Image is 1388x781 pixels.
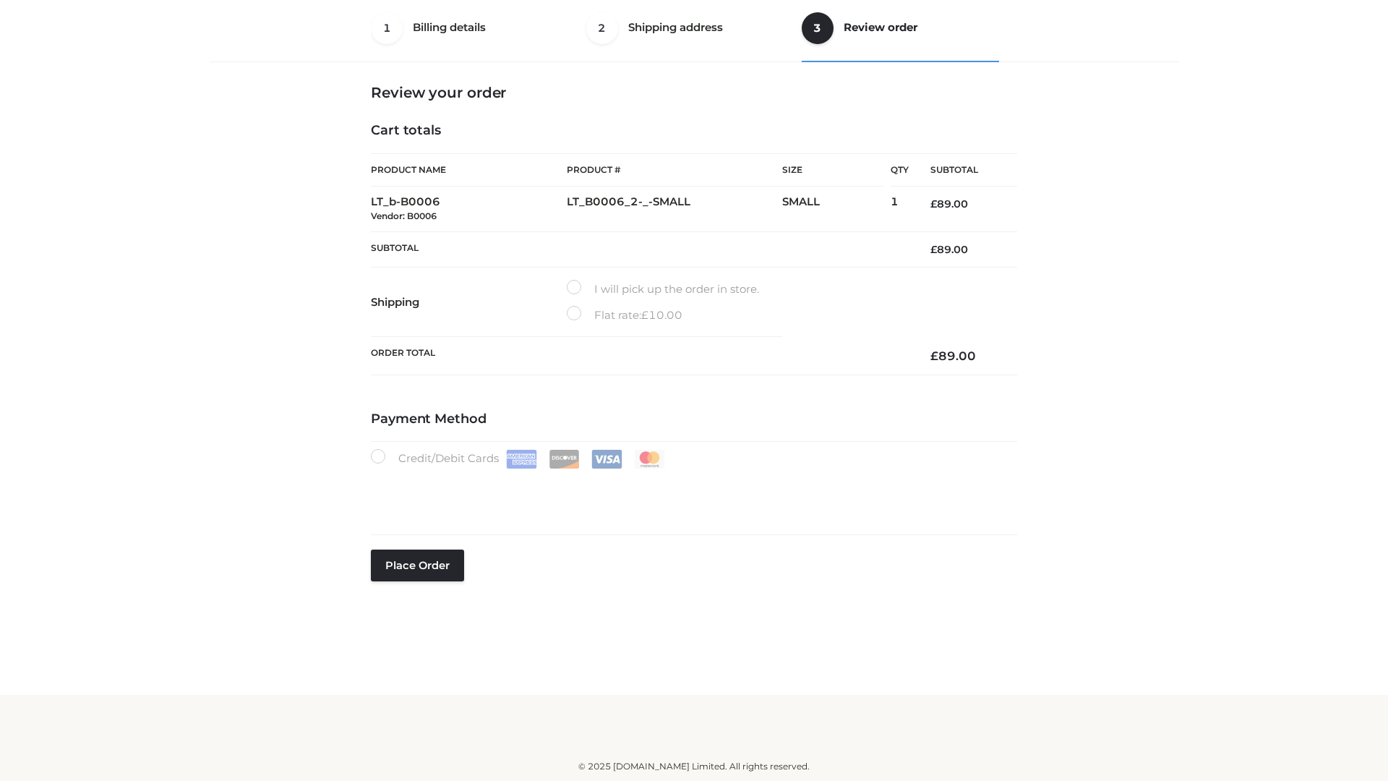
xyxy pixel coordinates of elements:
label: Flat rate: [567,306,682,325]
span: £ [930,243,937,256]
img: Mastercard [634,450,665,469]
label: I will pick up the order in store. [567,280,759,299]
h4: Payment Method [371,411,1017,427]
button: Place order [371,550,464,581]
bdi: 89.00 [930,349,976,363]
td: 1 [891,187,909,232]
th: Subtotal [909,154,1017,187]
bdi: 89.00 [930,197,968,210]
label: Credit/Debit Cards [371,449,667,469]
td: LT_b-B0006 [371,187,567,232]
h4: Cart totals [371,123,1017,139]
img: Visa [591,450,622,469]
td: LT_B0006_2-_-SMALL [567,187,782,232]
th: Product # [567,153,782,187]
img: Amex [506,450,537,469]
th: Qty [891,153,909,187]
th: Size [782,154,883,187]
td: SMALL [782,187,891,232]
h3: Review your order [371,84,1017,101]
th: Subtotal [371,231,909,267]
bdi: 10.00 [641,308,682,322]
bdi: 89.00 [930,243,968,256]
span: £ [641,308,648,322]
th: Shipping [371,268,567,337]
img: Discover [549,450,580,469]
div: © 2025 [DOMAIN_NAME] Limited. All rights reserved. [215,759,1173,774]
th: Order Total [371,337,909,375]
span: £ [930,197,937,210]
iframe: Secure payment input frame [368,466,1014,518]
th: Product Name [371,153,567,187]
small: Vendor: B0006 [371,210,437,221]
span: £ [930,349,938,363]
